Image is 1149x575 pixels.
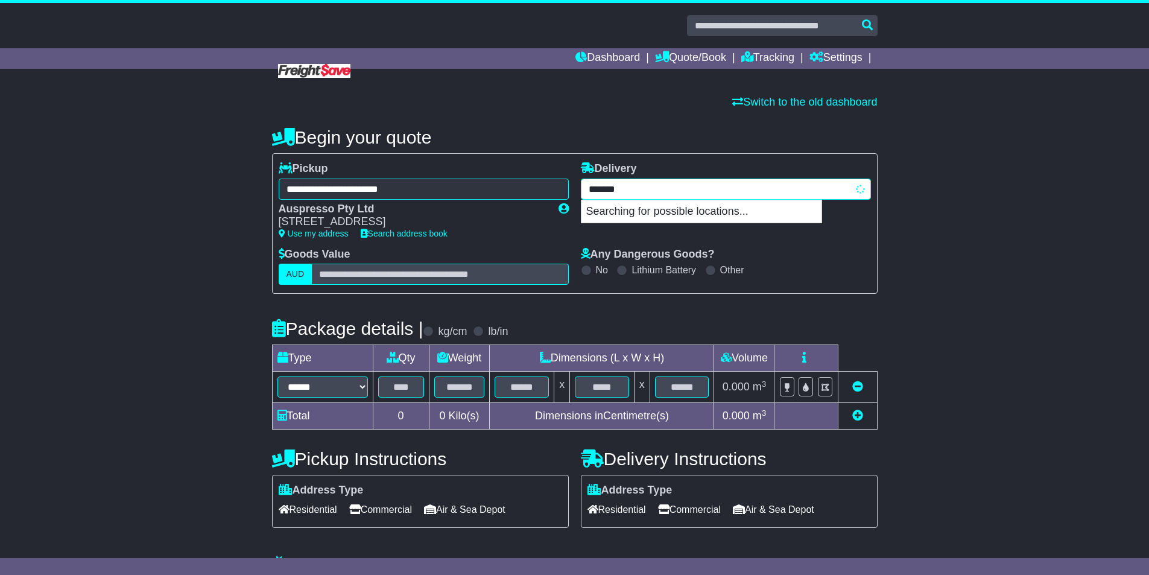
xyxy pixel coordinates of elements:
[429,403,490,430] td: Kilo(s)
[490,345,714,372] td: Dimensions (L x W x H)
[279,229,349,238] a: Use my address
[554,372,570,403] td: x
[762,408,767,418] sup: 3
[852,381,863,393] a: Remove this item
[490,403,714,430] td: Dimensions in Centimetre(s)
[439,410,445,422] span: 0
[272,127,878,147] h4: Begin your quote
[424,500,505,519] span: Air & Sea Depot
[655,48,726,69] a: Quote/Book
[631,264,696,276] label: Lithium Battery
[581,248,715,261] label: Any Dangerous Goods?
[575,48,640,69] a: Dashboard
[714,345,774,372] td: Volume
[279,215,546,229] div: [STREET_ADDRESS]
[596,264,608,276] label: No
[720,264,744,276] label: Other
[272,319,423,338] h4: Package details |
[361,229,448,238] a: Search address book
[272,403,373,430] td: Total
[733,500,814,519] span: Air & Sea Depot
[723,381,750,393] span: 0.000
[753,410,767,422] span: m
[488,325,508,338] label: lb/in
[279,162,328,176] label: Pickup
[278,64,350,78] img: Freight Save
[753,381,767,393] span: m
[581,162,637,176] label: Delivery
[809,48,863,69] a: Settings
[272,345,373,372] td: Type
[373,345,429,372] td: Qty
[272,555,878,575] h4: Warranty & Insurance
[279,484,364,497] label: Address Type
[658,500,721,519] span: Commercial
[587,500,646,519] span: Residential
[581,179,871,200] typeahead: Please provide city
[279,248,350,261] label: Goods Value
[741,48,794,69] a: Tracking
[438,325,467,338] label: kg/cm
[634,372,650,403] td: x
[581,449,878,469] h4: Delivery Instructions
[349,500,412,519] span: Commercial
[373,403,429,430] td: 0
[581,200,821,223] p: Searching for possible locations...
[272,449,569,469] h4: Pickup Instructions
[279,203,546,216] div: Auspresso Pty Ltd
[762,380,767,389] sup: 3
[429,345,490,372] td: Weight
[723,410,750,422] span: 0.000
[732,96,877,108] a: Switch to the old dashboard
[279,500,337,519] span: Residential
[279,264,312,285] label: AUD
[852,410,863,422] a: Add new item
[587,484,673,497] label: Address Type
